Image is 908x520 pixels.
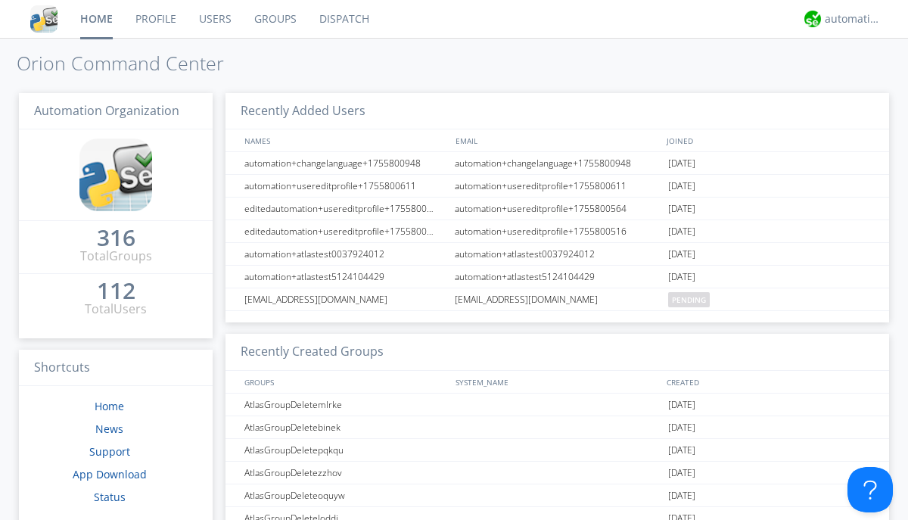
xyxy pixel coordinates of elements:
[225,220,889,243] a: editedautomation+usereditprofile+1755800516automation+usereditprofile+1755800516[DATE]
[80,248,152,265] div: Total Groups
[19,350,213,387] h3: Shortcuts
[241,462,450,484] div: AtlasGroupDeletezzhov
[89,444,130,459] a: Support
[451,266,664,288] div: automation+atlastest5124104429
[847,467,893,512] iframe: Toggle Customer Support
[95,422,123,436] a: News
[241,439,450,461] div: AtlasGroupDeletepqkqu
[95,399,124,413] a: Home
[225,266,889,288] a: automation+atlastest5124104429automation+atlastest5124104429[DATE]
[73,467,147,481] a: App Download
[97,283,135,298] div: 112
[225,152,889,175] a: automation+changelanguage+1755800948automation+changelanguage+1755800948[DATE]
[668,175,695,198] span: [DATE]
[225,198,889,220] a: editedautomation+usereditprofile+1755800564automation+usereditprofile+1755800564[DATE]
[241,129,448,151] div: NAMES
[225,394,889,416] a: AtlasGroupDeletemlrke[DATE]
[241,394,450,416] div: AtlasGroupDeletemlrke
[451,288,664,310] div: [EMAIL_ADDRESS][DOMAIN_NAME]
[225,462,889,484] a: AtlasGroupDeletezzhov[DATE]
[668,484,695,507] span: [DATE]
[668,439,695,462] span: [DATE]
[452,129,663,151] div: EMAIL
[34,102,179,119] span: Automation Organization
[241,243,450,265] div: automation+atlastest0037924012
[663,129,875,151] div: JOINED
[97,283,135,300] a: 112
[668,416,695,439] span: [DATE]
[668,220,695,243] span: [DATE]
[225,93,889,130] h3: Recently Added Users
[663,371,875,393] div: CREATED
[668,292,710,307] span: pending
[94,490,126,504] a: Status
[668,198,695,220] span: [DATE]
[451,243,664,265] div: automation+atlastest0037924012
[241,416,450,438] div: AtlasGroupDeletebinek
[451,152,664,174] div: automation+changelanguage+1755800948
[225,484,889,507] a: AtlasGroupDeleteoquyw[DATE]
[225,334,889,371] h3: Recently Created Groups
[241,371,448,393] div: GROUPS
[804,11,821,27] img: d2d01cd9b4174d08988066c6d424eccd
[97,230,135,248] a: 316
[241,175,450,197] div: automation+usereditprofile+1755800611
[451,175,664,197] div: automation+usereditprofile+1755800611
[668,394,695,416] span: [DATE]
[241,220,450,242] div: editedautomation+usereditprofile+1755800516
[241,484,450,506] div: AtlasGroupDeleteoquyw
[30,5,58,33] img: cddb5a64eb264b2086981ab96f4c1ba7
[668,462,695,484] span: [DATE]
[241,288,450,310] div: [EMAIL_ADDRESS][DOMAIN_NAME]
[668,152,695,175] span: [DATE]
[225,243,889,266] a: automation+atlastest0037924012automation+atlastest0037924012[DATE]
[241,198,450,220] div: editedautomation+usereditprofile+1755800564
[452,371,663,393] div: SYSTEM_NAME
[85,300,147,318] div: Total Users
[241,152,450,174] div: automation+changelanguage+1755800948
[241,266,450,288] div: automation+atlastest5124104429
[225,175,889,198] a: automation+usereditprofile+1755800611automation+usereditprofile+1755800611[DATE]
[225,439,889,462] a: AtlasGroupDeletepqkqu[DATE]
[668,243,695,266] span: [DATE]
[825,11,882,26] div: automation+atlas
[451,198,664,220] div: automation+usereditprofile+1755800564
[79,139,152,211] img: cddb5a64eb264b2086981ab96f4c1ba7
[225,288,889,311] a: [EMAIL_ADDRESS][DOMAIN_NAME][EMAIL_ADDRESS][DOMAIN_NAME]pending
[97,230,135,245] div: 316
[451,220,664,242] div: automation+usereditprofile+1755800516
[668,266,695,288] span: [DATE]
[225,416,889,439] a: AtlasGroupDeletebinek[DATE]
